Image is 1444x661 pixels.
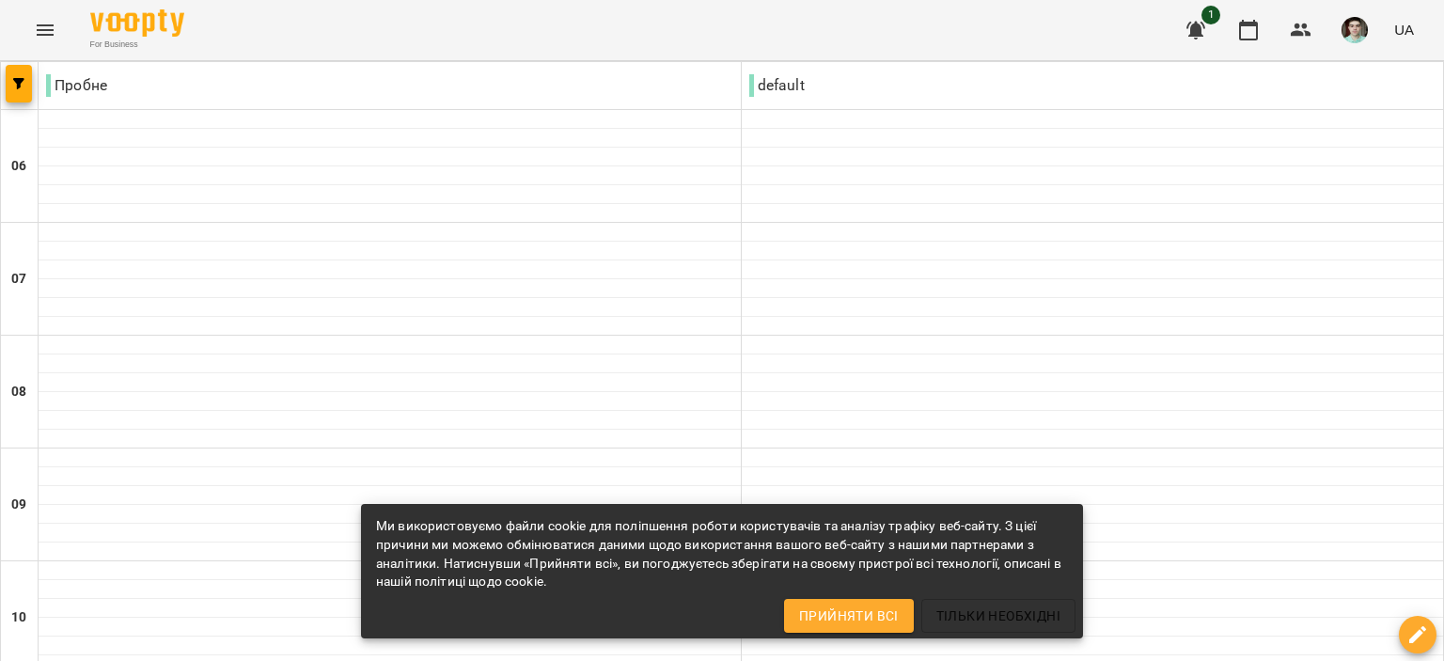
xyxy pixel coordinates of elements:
[90,39,184,51] span: For Business
[1394,20,1414,39] span: UA
[23,8,68,53] button: Menu
[11,607,26,628] h6: 10
[1201,6,1220,24] span: 1
[90,9,184,37] img: Voopty Logo
[11,156,26,177] h6: 06
[11,495,26,515] h6: 09
[799,605,899,627] span: Прийняти всі
[1342,17,1368,43] img: 8482cb4e613eaef2b7d25a10e2b5d949.jpg
[376,510,1068,599] div: Ми використовуємо файли cookie для поліпшення роботи користувачів та аналізу трафіку веб-сайту. З...
[46,74,107,97] p: Пробне
[1387,12,1421,47] button: UA
[11,269,26,290] h6: 07
[784,599,914,633] button: Прийняти всі
[749,74,805,97] p: default
[936,605,1060,627] span: Тільки необхідні
[921,599,1075,633] button: Тільки необхідні
[11,382,26,402] h6: 08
